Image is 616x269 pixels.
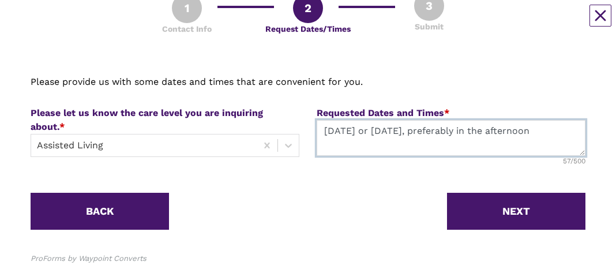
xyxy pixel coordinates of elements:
span: Requested Dates and Times [317,107,444,118]
button: NEXT [447,193,585,230]
div: Submit [415,21,444,33]
button: BACK [31,193,169,230]
button: Close [589,5,611,27]
p: Please provide us with some dates and times that are convenient for you. [31,75,585,89]
div: Contact Info [162,23,212,35]
span: Please let us know the care level you are inquiring about. [31,107,263,132]
div: Request Dates/Times [265,23,351,35]
textarea: [DATE] or [DATE], preferably in the afternoon [317,120,585,156]
div: ProForms by Waypoint Converts [31,253,147,264]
